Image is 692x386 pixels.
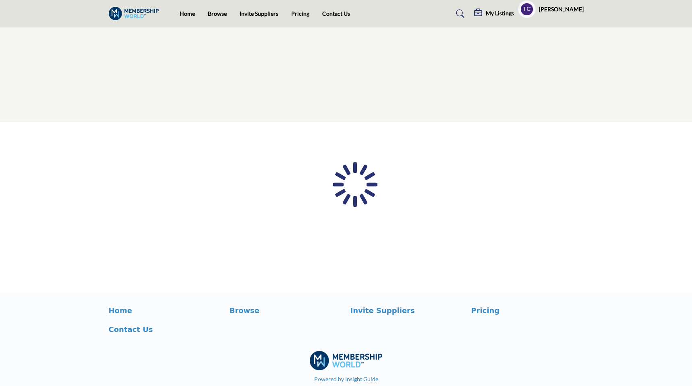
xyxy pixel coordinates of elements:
[109,305,221,316] a: Home
[180,10,195,17] a: Home
[208,10,227,17] a: Browse
[486,10,514,17] h5: My Listings
[350,305,463,316] a: Invite Suppliers
[310,351,382,370] img: No Site Logo
[322,10,350,17] a: Contact Us
[474,9,514,19] div: My Listings
[518,0,536,18] button: Show hide supplier dropdown
[314,376,378,382] a: Powered by Insight Guide
[448,7,470,20] a: Search
[291,10,309,17] a: Pricing
[109,324,221,335] a: Contact Us
[109,7,163,20] img: Site Logo
[240,10,278,17] a: Invite Suppliers
[230,305,342,316] a: Browse
[539,5,584,13] h5: [PERSON_NAME]
[471,305,584,316] a: Pricing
